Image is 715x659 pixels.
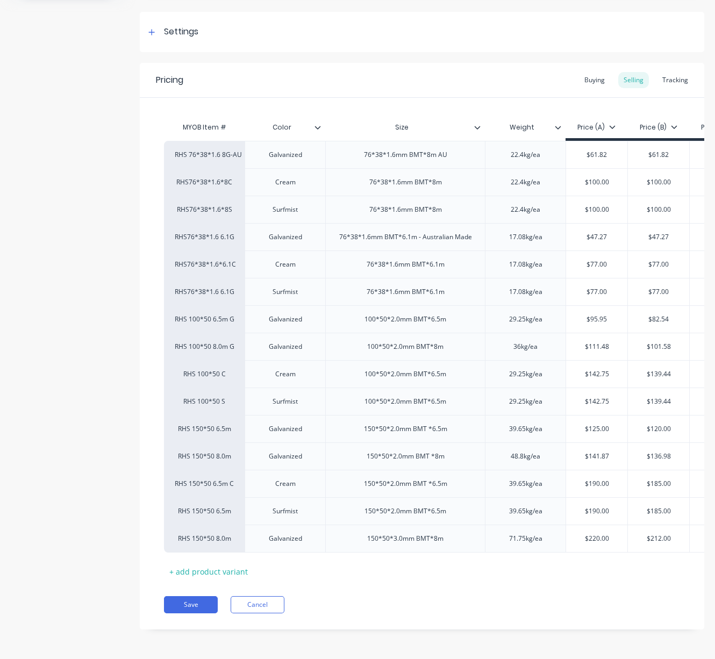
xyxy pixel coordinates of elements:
div: $142.75 [566,388,627,415]
div: $141.87 [566,443,627,470]
div: Galvanized [259,422,312,436]
div: 17.08kg/ea [499,230,553,244]
div: $61.82 [566,141,627,168]
div: 150*50*2.0mm BMT *6.5m [355,477,456,491]
div: 150*50*2.0mm BMT *6.5m [355,422,456,436]
div: RHS76*38*1.6*8C [175,177,234,187]
div: RHS76*38*1.6*6.1C [175,260,234,269]
div: 22.4kg/ea [499,148,553,162]
div: Size [325,117,485,138]
div: $220.00 [566,525,627,552]
div: $190.00 [566,498,627,525]
div: 17.08kg/ea [499,285,553,299]
div: $95.95 [566,306,627,333]
div: RHS 150*50 6.5m [175,424,234,434]
div: 76*38*1.6mm BMT*6.1m [358,285,453,299]
div: 76*38*1.6mm BMT*8m [361,203,451,217]
div: 76*38*1.6mm BMT*6.1m - Australian Made [331,230,481,244]
div: Cream [259,367,312,381]
div: Cream [259,257,312,271]
div: RHS 100*50 S [175,397,234,406]
div: Price (A) [577,123,616,132]
div: Weight [485,114,559,141]
div: Cream [259,175,312,189]
div: $139.44 [628,361,689,388]
div: $100.00 [566,196,627,223]
div: 29.25kg/ea [499,367,553,381]
div: $142.75 [566,361,627,388]
div: $190.00 [566,470,627,497]
div: Surfmist [259,285,312,299]
div: 36kg/ea [499,340,553,354]
div: $120.00 [628,416,689,442]
div: 17.08kg/ea [499,257,553,271]
div: $185.00 [628,470,689,497]
div: $77.00 [566,278,627,305]
div: 100*50*2.0mm BMT*6.5m [356,395,455,409]
div: RHS 100*50 C [175,369,234,379]
div: RHS76*38*1.6 6.1G [175,232,234,242]
div: RHS76*38*1.6 6.1G [175,287,234,297]
div: Tracking [657,72,693,88]
div: Galvanized [259,532,312,546]
div: RHS 100*50 6.5m G [175,314,234,324]
div: 29.25kg/ea [499,312,553,326]
div: $100.00 [628,196,689,223]
div: 100*50*2.0mm BMT*8m [359,340,452,354]
div: 39.65kg/ea [499,422,553,436]
div: $77.00 [628,251,689,278]
button: Cancel [231,596,284,613]
div: 29.25kg/ea [499,395,553,409]
div: Selling [618,72,649,88]
div: $185.00 [628,498,689,525]
div: $61.82 [628,141,689,168]
div: Galvanized [259,148,312,162]
div: 22.4kg/ea [499,203,553,217]
div: 76*38*1.6mm BMT*8m [361,175,451,189]
div: RHS76*38*1.6*8S [175,205,234,214]
div: $47.27 [628,224,689,250]
div: RHS 150*50 6.5m C [175,479,234,489]
div: Weight [485,117,566,138]
div: $77.00 [628,278,689,305]
div: $111.48 [566,333,627,360]
div: Settings [164,25,198,39]
div: Color [245,114,319,141]
div: Price (B) [640,123,677,132]
div: Galvanized [259,340,312,354]
div: $139.44 [628,388,689,415]
div: 100*50*2.0mm BMT*6.5m [356,312,455,326]
div: Galvanized [259,449,312,463]
div: RHS 150*50 8.0m [175,452,234,461]
div: 22.4kg/ea [499,175,553,189]
div: 76*38*1.6mm BMT*8m AU [355,148,456,162]
div: $136.98 [628,443,689,470]
div: Color [245,117,325,138]
div: $101.58 [628,333,689,360]
div: MYOB Item # [164,117,245,138]
div: Galvanized [259,230,312,244]
div: RHS 76*38*1.6 8G-AU [175,150,234,160]
div: Size [325,114,478,141]
div: Surfmist [259,395,312,409]
div: Surfmist [259,504,312,518]
div: $100.00 [628,169,689,196]
div: 39.65kg/ea [499,504,553,518]
div: $212.00 [628,525,689,552]
div: $125.00 [566,416,627,442]
div: RHS 150*50 6.5m [175,506,234,516]
div: Surfmist [259,203,312,217]
div: Pricing [156,74,183,87]
div: 150*50*2.0mm BMT *8m [358,449,453,463]
div: Galvanized [259,312,312,326]
div: $47.27 [566,224,627,250]
div: 48.8kg/ea [499,449,553,463]
div: 100*50*2.0mm BMT*6.5m [356,367,455,381]
div: $82.54 [628,306,689,333]
div: 150*50*2.0mm BMT*6.5m [356,504,455,518]
div: Buying [579,72,610,88]
div: 39.65kg/ea [499,477,553,491]
div: 71.75kg/ea [499,532,553,546]
div: 76*38*1.6mm BMT*6.1m [358,257,453,271]
div: Cream [259,477,312,491]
